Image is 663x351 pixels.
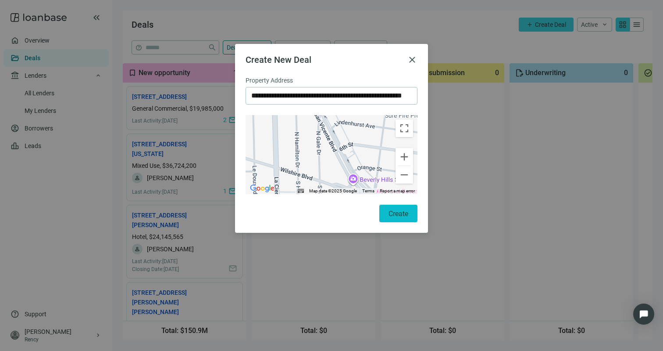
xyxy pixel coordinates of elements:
[248,183,277,194] img: Google
[248,183,277,194] a: Open this area in Google Maps (opens a new window)
[246,76,293,85] span: Property Address
[246,54,311,65] span: Create New Deal
[309,188,357,193] span: Map data ©2025 Google
[396,119,413,137] button: Toggle fullscreen view
[362,188,374,193] a: Terms (opens in new tab)
[396,148,413,166] button: Zoom in
[396,166,413,184] button: Zoom out
[298,188,304,194] button: Keyboard shortcuts
[407,54,417,65] button: close
[633,304,654,325] div: Open Intercom Messenger
[389,210,408,218] span: Create
[379,205,417,222] button: Create
[380,188,415,193] a: Report a map error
